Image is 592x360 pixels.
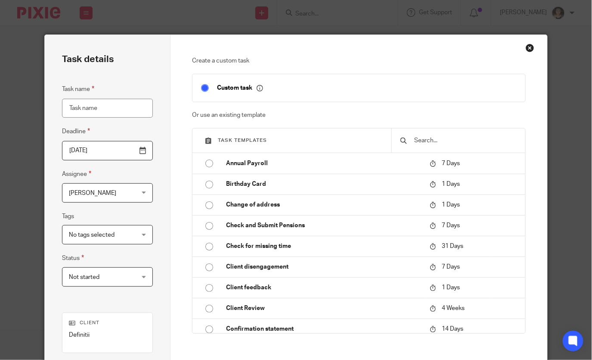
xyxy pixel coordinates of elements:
[526,44,534,52] div: Close this dialog window
[413,136,517,145] input: Search...
[442,326,463,332] span: 14 Days
[62,84,94,94] label: Task name
[226,180,421,188] p: Birthday Card
[226,325,421,333] p: Confirmation statement
[69,190,116,196] span: [PERSON_NAME]
[442,243,463,249] span: 31 Days
[442,264,460,270] span: 7 Days
[442,202,460,208] span: 1 Days
[62,253,84,263] label: Status
[192,56,526,65] p: Create a custom task
[442,160,460,166] span: 7 Days
[69,331,146,339] p: Definitii
[442,305,465,311] span: 4 Weeks
[62,169,91,179] label: Assignee
[62,126,90,136] label: Deadline
[226,200,421,209] p: Change of address
[226,304,421,313] p: Client Review
[69,232,115,238] span: No tags selected
[69,274,99,280] span: Not started
[226,283,421,292] p: Client feedback
[226,263,421,271] p: Client disengagement
[226,242,421,250] p: Check for missing time
[217,84,263,92] p: Custom task
[69,319,146,326] p: Client
[62,52,114,67] h2: Task details
[62,141,153,160] input: Pick a date
[62,212,74,221] label: Tags
[442,181,460,187] span: 1 Days
[62,99,153,118] input: Task name
[442,222,460,229] span: 7 Days
[442,285,460,291] span: 1 Days
[226,159,421,168] p: Annual Payroll
[192,111,526,119] p: Or use an existing template
[218,138,267,143] span: Task templates
[226,221,421,230] p: Check and Submit Pensions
